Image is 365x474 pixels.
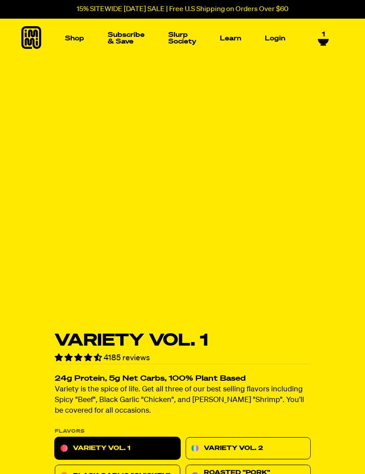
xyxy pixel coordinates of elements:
nav: Main navigation [61,19,289,58]
a: Login [261,32,289,45]
a: Variety Vol. 2 [185,438,311,460]
a: Shop [61,32,88,45]
a: Subscribe & Save [104,28,148,48]
h1: Variety Vol. 1 [55,332,311,349]
span: 1 [322,31,325,39]
a: Learn [216,32,245,45]
h2: 24g Protein, 5g Net Carbs, 100% Plant Based [55,375,311,383]
a: Slurp Society [165,28,200,48]
a: 1 [318,31,329,46]
p: Flavors [55,429,311,434]
p: 15% SITEWIDE [DATE] SALE | Free U.S Shipping on Orders Over $60 [77,5,288,13]
span: 4.55 stars [55,354,104,362]
span: 4185 reviews [104,354,150,362]
p: Variety is the spice of life. Get all three of our best selling flavors including Spicy "Beef", B... [55,385,311,417]
a: Variety Vol. 1 [55,438,180,460]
